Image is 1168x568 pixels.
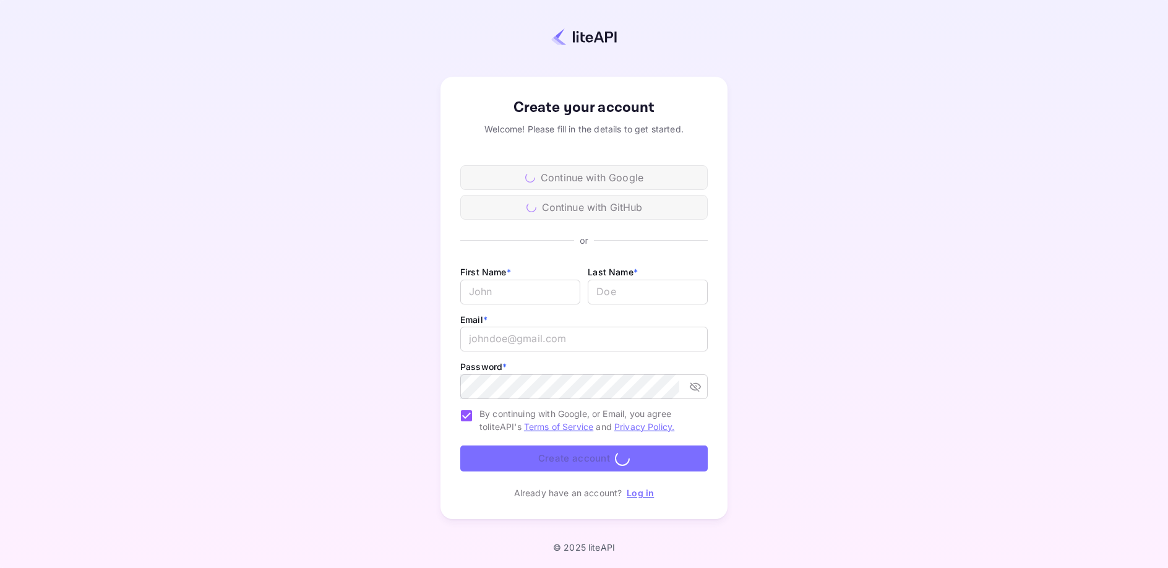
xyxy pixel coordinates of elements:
a: Log in [627,488,654,498]
div: Welcome! Please fill in the details to get started. [460,123,708,136]
p: © 2025 liteAPI [553,542,615,553]
label: Email [460,314,487,325]
label: Last Name [588,267,638,277]
div: Continue with Google [460,165,708,190]
a: Terms of Service [524,421,593,432]
input: John [460,280,580,304]
a: Privacy Policy. [614,421,674,432]
input: Doe [588,280,708,304]
label: Password [460,361,507,372]
img: liteapi [551,28,617,46]
div: Continue with GitHub [460,195,708,220]
p: Already have an account? [514,486,622,499]
input: johndoe@gmail.com [460,327,708,351]
label: First Name [460,267,511,277]
button: toggle password visibility [684,376,706,398]
span: By continuing with Google, or Email, you agree to liteAPI's and [479,407,698,433]
div: Create your account [460,97,708,119]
